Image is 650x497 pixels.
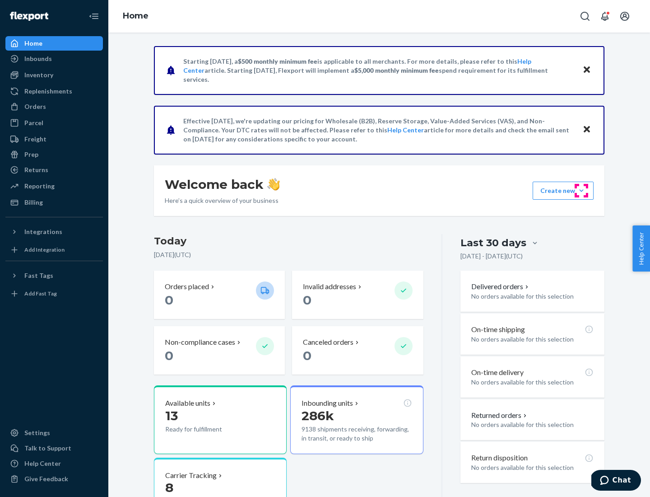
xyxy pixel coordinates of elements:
button: Close [581,64,593,77]
p: No orders available for this selection [471,420,594,429]
div: Fast Tags [24,271,53,280]
a: Add Integration [5,243,103,257]
a: Returns [5,163,103,177]
div: Orders [24,102,46,111]
div: Inventory [24,70,53,80]
iframe: Opens a widget where you can chat to one of our agents [591,470,641,492]
button: Give Feedback [5,472,103,486]
button: Fast Tags [5,268,103,283]
div: Settings [24,428,50,437]
p: Effective [DATE], we're updating our pricing for Wholesale (B2B), Reserve Storage, Value-Added Se... [183,117,574,144]
button: Create new [533,182,594,200]
a: Home [123,11,149,21]
button: Invalid addresses 0 [292,271,423,319]
p: Ready for fulfillment [165,425,249,434]
div: Prep [24,150,38,159]
p: No orders available for this selection [471,335,594,344]
p: Inbounding units [302,398,353,408]
ol: breadcrumbs [116,3,156,29]
a: Home [5,36,103,51]
p: Orders placed [165,281,209,292]
a: Parcel [5,116,103,130]
h3: Today [154,234,423,248]
div: Give Feedback [24,474,68,483]
button: Open account menu [616,7,634,25]
div: Talk to Support [24,444,71,453]
div: Inbounds [24,54,52,63]
span: 13 [165,408,178,423]
div: Add Integration [24,246,65,253]
button: Orders placed 0 [154,271,285,319]
p: Non-compliance cases [165,337,235,347]
div: Last 30 days [460,236,526,250]
a: Orders [5,99,103,114]
a: Prep [5,147,103,162]
p: On-time shipping [471,324,525,335]
button: Available units13Ready for fulfillment [154,385,287,454]
button: Delivered orders [471,281,530,292]
span: $500 monthly minimum fee [238,57,317,65]
button: Talk to Support [5,441,103,455]
button: Open notifications [596,7,614,25]
a: Reporting [5,179,103,193]
div: Help Center [24,459,61,468]
p: [DATE] - [DATE] ( UTC ) [460,252,523,261]
button: Returned orders [471,410,529,421]
div: Home [24,39,42,48]
button: Canceled orders 0 [292,326,423,375]
div: Reporting [24,182,55,191]
a: Help Center [5,456,103,471]
span: $5,000 monthly minimum fee [354,66,439,74]
p: Starting [DATE], a is applicable to all merchants. For more details, please refer to this article... [183,57,574,84]
a: Add Fast Tag [5,286,103,301]
button: Integrations [5,225,103,239]
a: Help Center [387,126,424,134]
span: 286k [302,408,334,423]
div: Add Fast Tag [24,290,57,297]
img: Flexport logo [10,12,48,21]
span: 0 [165,348,173,363]
p: No orders available for this selection [471,463,594,472]
span: 0 [303,292,311,308]
div: Returns [24,165,48,174]
p: No orders available for this selection [471,292,594,301]
p: 9138 shipments receiving, forwarding, in transit, or ready to ship [302,425,412,443]
div: Parcel [24,118,43,127]
p: Here’s a quick overview of your business [165,196,280,205]
p: Carrier Tracking [165,470,217,481]
a: Billing [5,195,103,210]
div: Integrations [24,227,62,236]
button: Help Center [632,225,650,272]
p: No orders available for this selection [471,378,594,387]
a: Inventory [5,68,103,82]
a: Freight [5,132,103,146]
p: Invalid addresses [303,281,356,292]
p: Return disposition [471,453,528,463]
div: Freight [24,135,46,144]
p: [DATE] ( UTC ) [154,250,423,259]
p: On-time delivery [471,367,524,378]
button: Non-compliance cases 0 [154,326,285,375]
button: Close [581,123,593,136]
span: 0 [165,292,173,308]
img: hand-wave emoji [267,178,280,191]
p: Available units [165,398,210,408]
button: Open Search Box [576,7,594,25]
span: 0 [303,348,311,363]
a: Replenishments [5,84,103,98]
a: Inbounds [5,52,103,66]
h1: Welcome back [165,176,280,192]
span: 8 [165,480,173,495]
button: Inbounding units286k9138 shipments receiving, forwarding, in transit, or ready to ship [290,385,423,454]
div: Billing [24,198,43,207]
a: Settings [5,426,103,440]
button: Close Navigation [85,7,103,25]
p: Canceled orders [303,337,353,347]
div: Replenishments [24,87,72,96]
